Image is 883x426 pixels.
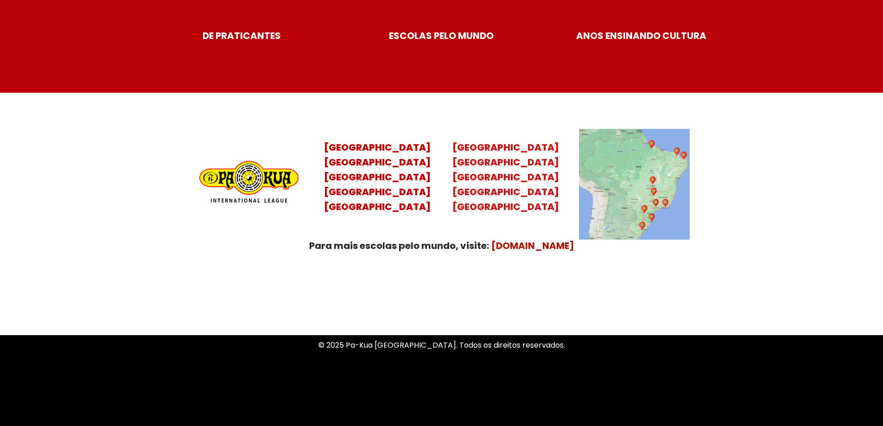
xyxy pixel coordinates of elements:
p: © 2025 Pa-Kua [GEOGRAPHIC_DATA]. Todos os direitos reservados. [178,339,706,351]
mark: [GEOGRAPHIC_DATA] [GEOGRAPHIC_DATA] [GEOGRAPHIC_DATA] [GEOGRAPHIC_DATA] [324,156,431,213]
a: [DOMAIN_NAME] [491,239,574,252]
strong: Para mais escolas pelo mundo, visite: [309,239,489,252]
a: [GEOGRAPHIC_DATA][GEOGRAPHIC_DATA][GEOGRAPHIC_DATA][GEOGRAPHIC_DATA][GEOGRAPHIC_DATA] [324,141,431,213]
mark: [GEOGRAPHIC_DATA] [GEOGRAPHIC_DATA] [GEOGRAPHIC_DATA] [452,171,559,213]
a: Política de Privacidade [400,379,483,389]
strong: DE PRATICANTES [203,29,281,42]
mark: [GEOGRAPHIC_DATA] [324,141,431,154]
a: [GEOGRAPHIC_DATA][GEOGRAPHIC_DATA][GEOGRAPHIC_DATA][GEOGRAPHIC_DATA][GEOGRAPHIC_DATA] [452,141,559,213]
mark: [GEOGRAPHIC_DATA] [GEOGRAPHIC_DATA] [452,141,559,169]
strong: ESCOLAS PELO MUNDO [389,29,494,42]
p: Uma Escola de conhecimentos orientais para toda a família. Foco, habilidade concentração, conquis... [178,298,706,323]
strong: ANOS ENSINANDO CULTURA [576,29,706,42]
